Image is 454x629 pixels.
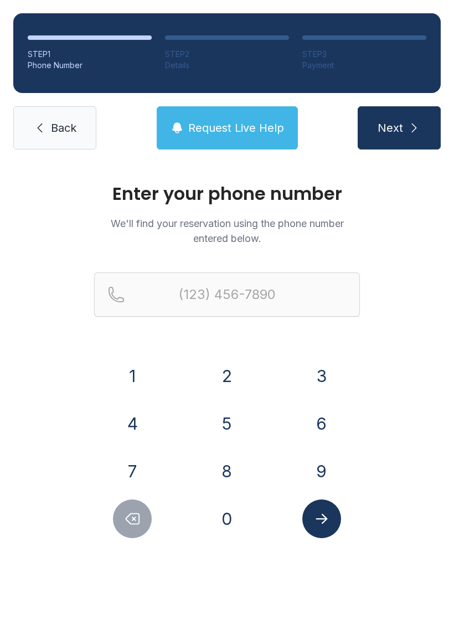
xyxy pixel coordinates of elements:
[302,404,341,443] button: 6
[94,216,360,246] p: We'll find your reservation using the phone number entered below.
[302,49,426,60] div: STEP 3
[302,499,341,538] button: Submit lookup form
[302,357,341,395] button: 3
[208,404,246,443] button: 5
[113,452,152,491] button: 7
[188,120,284,136] span: Request Live Help
[208,499,246,538] button: 0
[94,272,360,317] input: Reservation phone number
[113,404,152,443] button: 4
[208,357,246,395] button: 2
[94,185,360,203] h1: Enter your phone number
[378,120,403,136] span: Next
[302,452,341,491] button: 9
[28,49,152,60] div: STEP 1
[165,60,289,71] div: Details
[113,357,152,395] button: 1
[28,60,152,71] div: Phone Number
[208,452,246,491] button: 8
[113,499,152,538] button: Delete number
[302,60,426,71] div: Payment
[51,120,76,136] span: Back
[165,49,289,60] div: STEP 2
